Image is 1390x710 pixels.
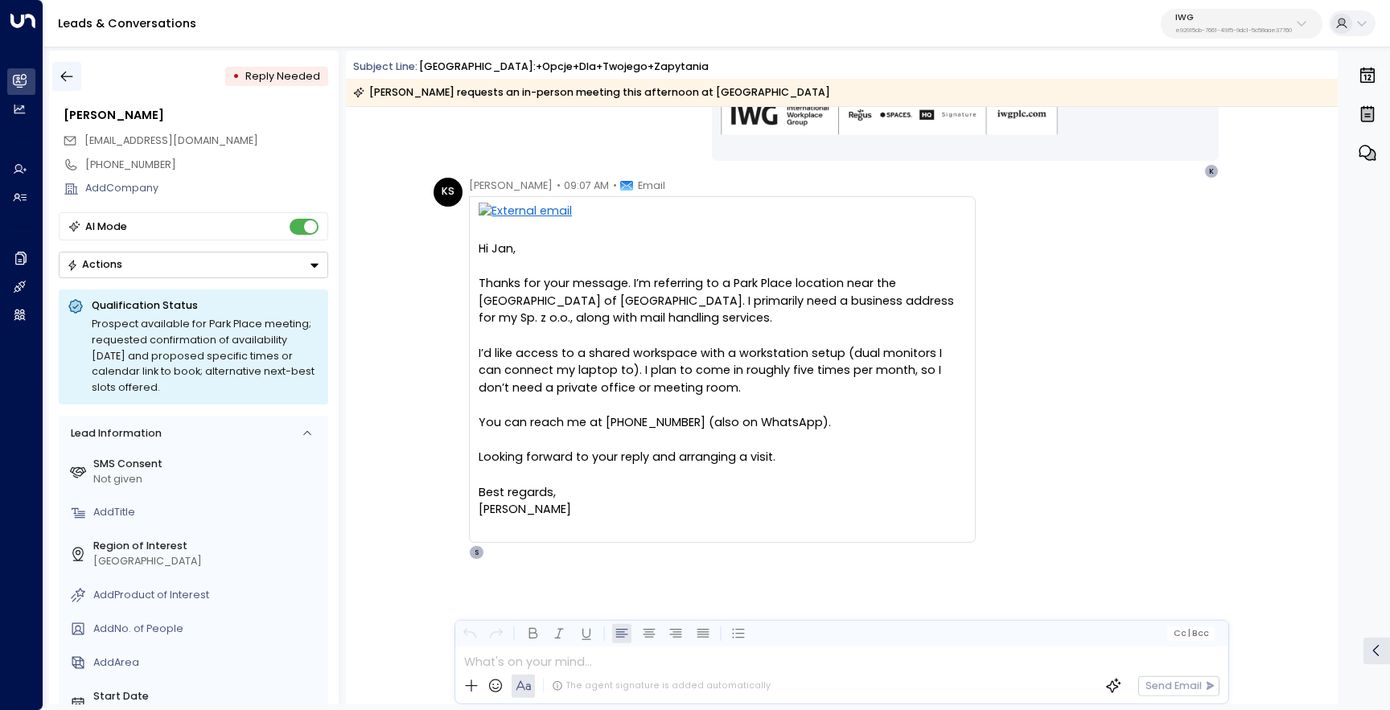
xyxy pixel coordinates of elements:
[64,107,328,125] div: [PERSON_NAME]
[1161,9,1322,39] button: IWGe92915cb-7661-49f5-9dc1-5c58aae37760
[58,15,196,31] a: Leads & Conversations
[1175,13,1292,23] p: IWG
[469,178,553,194] span: [PERSON_NAME]
[479,484,966,502] div: Best regards,
[479,345,966,397] div: I’d like access to a shared workspace with a workstation setup (dual monitors I can connect my la...
[92,298,319,313] p: Qualification Status
[469,545,483,560] div: S
[93,457,323,472] label: SMS Consent
[84,133,258,149] span: koleyscott327@gmail.com
[232,64,240,89] div: •
[479,240,966,519] div: Hi Jan,
[93,505,323,520] div: AddTitle
[479,414,966,432] div: You can reach me at [PHONE_NUMBER] (also on WhatsApp).
[93,655,323,671] div: AddArea
[638,178,665,194] span: Email
[479,501,966,519] div: [PERSON_NAME]
[613,178,617,194] span: •
[459,624,479,644] button: Undo
[487,624,507,644] button: Redo
[419,60,709,75] div: [GEOGRAPHIC_DATA]:+Opcje+dla+Twojego+Zapytania
[557,178,561,194] span: •
[479,203,966,223] img: External email
[353,84,830,101] div: [PERSON_NAME] requests an in-person meeting this afternoon at [GEOGRAPHIC_DATA]
[1173,629,1209,638] span: Cc Bcc
[479,275,966,327] div: Thanks for your message. I’m referring to a Park Place location near the [GEOGRAPHIC_DATA] of [GE...
[564,178,609,194] span: 09:07 AM
[1188,629,1191,638] span: |
[245,69,320,83] span: Reply Needed
[67,258,122,271] div: Actions
[85,219,127,235] div: AI Mode
[93,539,323,554] label: Region of Interest
[93,554,323,569] div: [GEOGRAPHIC_DATA]
[721,95,1059,136] img: AIorK4zU2Kz5WUNqa9ifSKC9jFH1hjwenjvh85X70KBOPduETvkeZu4OqG8oPuqbwvp3xfXcMQJCRtwYb-SG
[434,178,463,207] div: KS
[85,158,328,173] div: [PHONE_NUMBER]
[59,252,328,278] div: Button group with a nested menu
[85,181,328,196] div: AddCompany
[84,133,258,147] span: [EMAIL_ADDRESS][DOMAIN_NAME]
[93,689,323,704] label: Start Date
[479,449,966,466] div: Looking forward to your reply and arranging a visit.
[93,588,323,603] div: AddProduct of Interest
[1175,27,1292,34] p: e92915cb-7661-49f5-9dc1-5c58aae37760
[92,316,319,396] div: Prospect available for Park Place meeting; requested confirmation of availability [DATE] and prop...
[65,426,161,441] div: Lead Information
[59,252,328,278] button: Actions
[1167,626,1215,640] button: Cc|Bcc
[552,679,771,692] div: The agent signature is added automatically
[93,622,323,637] div: AddNo. of People
[1204,164,1219,179] div: K
[353,60,417,73] span: Subject Line:
[93,472,323,487] div: Not given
